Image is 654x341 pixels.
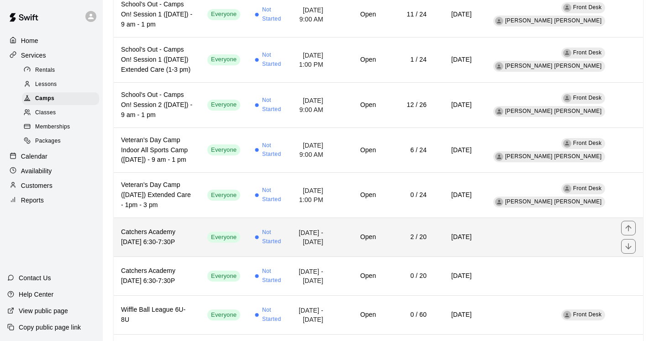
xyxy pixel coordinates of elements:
a: Services [7,48,95,62]
div: This service is visible to all of your customers [207,190,240,201]
span: Everyone [207,101,240,109]
h6: [DATE] [441,232,472,242]
span: Not Started [262,51,284,69]
span: Not Started [262,96,284,114]
span: Camps [35,94,54,103]
h6: Open [338,232,376,242]
a: Packages [22,134,103,149]
div: This service is visible to all of your customers [207,54,240,65]
div: Billy Jack Ryan [495,62,503,70]
span: Lessons [35,80,57,89]
div: Lessons [22,78,99,91]
span: Not Started [262,267,284,285]
h6: Catchers Academy [DATE] 6:30-7:30P [121,266,193,286]
div: This service is visible to all of your customers [207,144,240,155]
h6: [DATE] [441,100,472,110]
span: Front Desk [573,185,602,192]
div: Front Desk [563,139,571,148]
h6: [DATE] [441,310,472,320]
h6: 12 / 26 [390,100,427,110]
span: Rentals [35,66,55,75]
h6: [DATE] [441,145,472,155]
h6: Open [338,100,376,110]
p: Availability [21,166,52,176]
td: [DATE] 9:00 AM [291,128,331,173]
span: Memberships [35,123,70,132]
h6: Catchers Academy [DATE] 6:30-7:30P [121,227,193,247]
div: Billy Jack Ryan [495,107,503,116]
div: Front Desk [563,185,571,193]
a: Home [7,34,95,48]
span: Everyone [207,311,240,320]
h6: Open [338,55,376,65]
div: Reports [7,193,95,207]
a: Memberships [22,120,103,134]
div: Front Desk [563,49,571,57]
a: Customers [7,179,95,192]
span: [PERSON_NAME] [PERSON_NAME] [505,153,602,160]
span: [PERSON_NAME] [PERSON_NAME] [505,17,602,24]
div: Front Desk [563,94,571,102]
td: [DATE] - [DATE] [291,257,331,296]
h6: [DATE] [441,190,472,200]
h6: 6 / 24 [390,145,427,155]
td: [DATE] 9:00 AM [291,82,331,128]
span: Not Started [262,5,284,24]
h6: 0 / 24 [390,190,427,200]
h6: 0 / 60 [390,310,427,320]
p: Home [21,36,38,45]
td: [DATE] - [DATE] [291,296,331,335]
p: Calendar [21,152,47,161]
a: Camps [22,92,103,106]
span: Everyone [207,233,240,242]
h6: [DATE] [441,271,472,281]
h6: [DATE] [441,10,472,20]
div: Billy Jack Ryan [495,198,503,206]
h6: School's Out - Camps On! Session 2 ([DATE]) - 9 am - 1 pm [121,90,193,120]
span: Classes [35,108,56,117]
h6: 11 / 24 [390,10,427,20]
h6: 0 / 20 [390,271,427,281]
h6: Veteran's Day Camp ([DATE]) Extended Care - 1pm - 3 pm [121,180,193,210]
h6: 2 / 20 [390,232,427,242]
p: Customers [21,181,53,190]
span: Everyone [207,191,240,200]
div: Packages [22,135,99,148]
button: move item down [621,239,636,254]
div: This service is visible to all of your customers [207,9,240,20]
h6: Open [338,190,376,200]
p: Services [21,51,46,60]
div: Billy Jack Ryan [495,153,503,161]
div: Front Desk [563,311,571,319]
p: Copy public page link [19,323,81,332]
h6: Open [338,310,376,320]
a: Availability [7,164,95,178]
span: Not Started [262,141,284,160]
p: View public page [19,306,68,315]
span: Not Started [262,186,284,204]
span: Front Desk [573,4,602,11]
span: Packages [35,137,61,146]
h6: Wiffle Ball League 6U-8U [121,305,193,325]
h6: 1 / 24 [390,55,427,65]
span: Not Started [262,306,284,324]
span: Front Desk [573,95,602,101]
div: Rentals [22,64,99,77]
span: [PERSON_NAME] [PERSON_NAME] [505,198,602,205]
div: This service is visible to all of your customers [207,232,240,243]
div: This service is visible to all of your customers [207,309,240,320]
div: Classes [22,107,99,119]
a: Lessons [22,77,103,91]
span: Everyone [207,55,240,64]
span: Everyone [207,10,240,19]
h6: Open [338,145,376,155]
div: Billy Jack Ryan [495,17,503,25]
span: [PERSON_NAME] [PERSON_NAME] [505,63,602,69]
span: Front Desk [573,311,602,318]
span: Not Started [262,228,284,246]
a: Calendar [7,149,95,163]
